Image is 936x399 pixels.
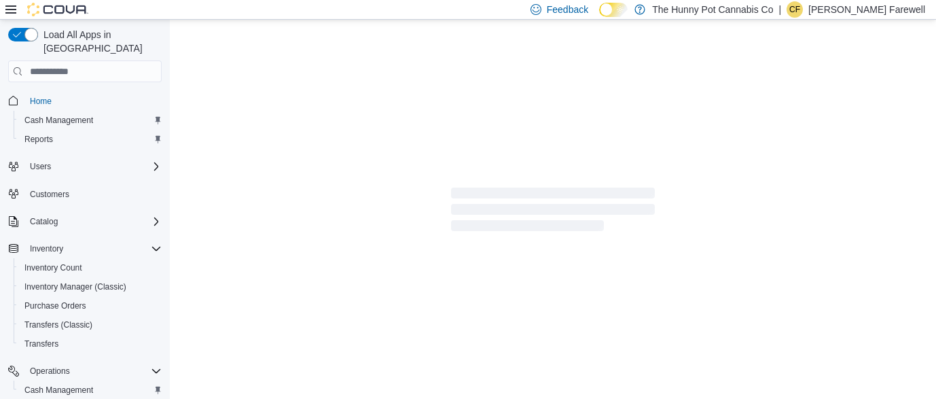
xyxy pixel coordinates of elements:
[19,298,162,314] span: Purchase Orders
[30,189,69,200] span: Customers
[19,382,162,398] span: Cash Management
[27,3,88,16] img: Cova
[19,112,98,128] a: Cash Management
[19,336,64,352] a: Transfers
[24,363,75,379] button: Operations
[19,131,162,148] span: Reports
[14,277,167,296] button: Inventory Manager (Classic)
[24,213,162,230] span: Catalog
[14,296,167,315] button: Purchase Orders
[24,241,162,257] span: Inventory
[19,112,162,128] span: Cash Management
[30,216,58,227] span: Catalog
[19,336,162,352] span: Transfers
[19,298,92,314] a: Purchase Orders
[30,243,63,254] span: Inventory
[3,212,167,231] button: Catalog
[3,90,167,110] button: Home
[3,157,167,176] button: Users
[24,213,63,230] button: Catalog
[24,186,75,203] a: Customers
[14,315,167,334] button: Transfers (Classic)
[3,239,167,258] button: Inventory
[24,281,126,292] span: Inventory Manager (Classic)
[24,339,58,349] span: Transfers
[19,131,58,148] a: Reports
[14,130,167,149] button: Reports
[19,279,132,295] a: Inventory Manager (Classic)
[599,17,600,18] span: Dark Mode
[24,186,162,203] span: Customers
[3,184,167,204] button: Customers
[24,319,92,330] span: Transfers (Classic)
[24,158,56,175] button: Users
[24,134,53,145] span: Reports
[24,93,57,109] a: Home
[547,3,588,16] span: Feedback
[19,317,162,333] span: Transfers (Classic)
[599,3,628,17] input: Dark Mode
[24,300,86,311] span: Purchase Orders
[24,92,162,109] span: Home
[14,111,167,130] button: Cash Management
[38,28,162,55] span: Load All Apps in [GEOGRAPHIC_DATA]
[24,262,82,273] span: Inventory Count
[778,1,781,18] p: |
[789,1,800,18] span: CF
[24,115,93,126] span: Cash Management
[24,385,93,396] span: Cash Management
[652,1,773,18] p: The Hunny Pot Cannabis Co
[24,158,162,175] span: Users
[30,366,70,377] span: Operations
[3,362,167,381] button: Operations
[14,334,167,353] button: Transfers
[19,260,162,276] span: Inventory Count
[24,363,162,379] span: Operations
[30,161,51,172] span: Users
[30,96,52,107] span: Home
[787,1,803,18] div: Conner Farewell
[19,279,162,295] span: Inventory Manager (Classic)
[19,260,88,276] a: Inventory Count
[19,382,98,398] a: Cash Management
[451,190,655,234] span: Loading
[24,241,69,257] button: Inventory
[808,1,925,18] p: [PERSON_NAME] Farewell
[14,258,167,277] button: Inventory Count
[19,317,98,333] a: Transfers (Classic)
